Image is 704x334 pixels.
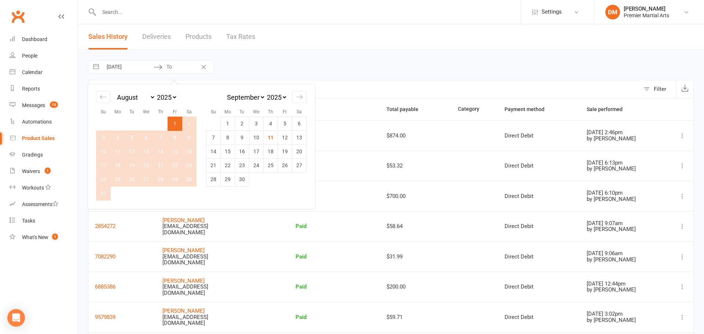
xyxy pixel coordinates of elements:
[139,131,154,144] td: Choose Wednesday, August 6, 2025 as your check-out date. It’s available.
[182,158,197,172] td: Choose Saturday, August 23, 2025 as your check-out date. It’s available.
[386,223,445,230] div: $58.64
[206,144,221,158] td: Choose Sunday, September 14, 2025 as your check-out date. It’s available.
[162,217,205,224] a: [PERSON_NAME]
[451,98,498,120] th: Category
[10,114,77,130] a: Automations
[182,144,197,158] td: Choose Saturday, August 16, 2025 as your check-out date. It’s available.
[278,131,292,144] td: Choose Friday, September 12, 2025 as your check-out date. It’s available.
[95,313,115,322] button: 9579839
[296,105,319,114] button: Status
[168,144,182,158] td: Choose Friday, August 15, 2025 as your check-out date. It’s available.
[587,317,657,323] div: by [PERSON_NAME]
[386,254,445,260] div: $31.99
[296,106,319,112] span: Status
[587,166,657,172] div: by [PERSON_NAME]
[296,223,374,230] div: Paid
[505,314,573,320] div: Direct Debit
[10,81,77,97] a: Reports
[10,180,77,196] a: Workouts
[139,144,154,158] td: Choose Wednesday, August 13, 2025 as your check-out date. It’s available.
[162,223,228,235] div: [EMAIL_ADDRESS][DOMAIN_NAME]
[206,131,221,144] td: Choose Sunday, September 7, 2025 as your check-out date. It’s available.
[505,106,553,112] span: Payment method
[235,172,249,186] td: Choose Tuesday, September 30, 2025 as your check-out date. It’s available.
[283,109,287,114] small: Fr
[52,234,58,240] span: 1
[50,102,58,108] span: 15
[97,7,521,17] input: Search...
[162,308,205,314] a: [PERSON_NAME]
[587,106,631,112] span: Sale performed
[640,80,676,98] button: Filter
[22,168,40,174] div: Waivers
[125,144,139,158] td: Choose Tuesday, August 12, 2025 as your check-out date. It’s available.
[253,109,259,114] small: We
[101,109,106,114] small: Su
[505,223,573,230] div: Direct Debit
[22,218,35,224] div: Tasks
[264,144,278,158] td: Choose Thursday, September 18, 2025 as your check-out date. It’s available.
[296,254,374,260] div: Paid
[587,196,657,202] div: by [PERSON_NAME]
[168,158,182,172] td: Choose Friday, August 22, 2025 as your check-out date. It’s available.
[10,130,77,147] a: Product Sales
[95,282,115,291] button: 6885386
[22,102,45,108] div: Messages
[654,85,666,93] div: Filter
[221,131,235,144] td: Choose Monday, September 8, 2025 as your check-out date. It’s available.
[187,109,192,114] small: Sa
[624,5,669,12] div: [PERSON_NAME]
[168,172,182,186] td: Choose Friday, August 29, 2025 as your check-out date. It’s available.
[292,158,307,172] td: Choose Saturday, September 27, 2025 as your check-out date. It’s available.
[587,160,657,166] div: [DATE] 6:13pm
[95,252,115,261] button: 7082290
[96,144,111,158] td: Choose Sunday, August 10, 2025 as your check-out date. It’s available.
[125,158,139,172] td: Choose Tuesday, August 19, 2025 as your check-out date. It’s available.
[22,69,43,75] div: Calendar
[154,172,168,186] td: Choose Thursday, August 28, 2025 as your check-out date. It’s available.
[221,158,235,172] td: Choose Monday, September 22, 2025 as your check-out date. It’s available.
[587,136,657,142] div: by [PERSON_NAME]
[96,158,111,172] td: Choose Sunday, August 17, 2025 as your check-out date. It’s available.
[296,193,374,199] div: Paid
[88,24,128,49] a: Sales History
[197,60,210,74] button: Clear Dates
[605,5,620,19] div: DM
[7,309,25,327] div: Open Intercom Messenger
[22,53,37,59] div: People
[235,117,249,131] td: Choose Tuesday, September 2, 2025 as your check-out date. It’s available.
[103,60,154,73] input: From
[292,91,307,103] div: Move forward to switch to the next month.
[268,109,273,114] small: Th
[10,48,77,64] a: People
[114,109,121,114] small: Mo
[182,131,197,144] td: Choose Saturday, August 9, 2025 as your check-out date. It’s available.
[249,117,264,131] td: Choose Wednesday, September 3, 2025 as your check-out date. It’s available.
[162,284,228,296] div: [EMAIL_ADDRESS][DOMAIN_NAME]
[129,109,134,114] small: Tu
[297,109,302,114] small: Sa
[386,193,445,199] div: $700.00
[154,144,168,158] td: Choose Thursday, August 14, 2025 as your check-out date. It’s available.
[22,234,48,240] div: What's New
[10,163,77,180] a: Waivers 1
[249,158,264,172] td: Choose Wednesday, September 24, 2025 as your check-out date. It’s available.
[278,144,292,158] td: Choose Friday, September 19, 2025 as your check-out date. It’s available.
[206,172,221,186] td: Choose Sunday, September 28, 2025 as your check-out date. It’s available.
[505,284,573,290] div: Direct Debit
[10,147,77,163] a: Gradings
[154,131,168,144] td: Choose Thursday, August 7, 2025 as your check-out date. It’s available.
[505,193,573,199] div: Direct Debit
[10,97,77,114] a: Messages 15
[22,36,47,42] div: Dashboard
[10,196,77,213] a: Assessments
[386,163,445,169] div: $53.32
[264,131,278,144] td: Choose Thursday, September 11, 2025 as your check-out date. It’s available.
[22,201,58,207] div: Assessments
[22,135,55,141] div: Product Sales
[45,168,51,174] span: 1
[142,24,171,49] a: Deliveries
[386,284,445,290] div: $200.00
[587,129,657,136] div: [DATE] 2:46pm
[96,172,111,186] td: Choose Sunday, August 24, 2025 as your check-out date. It’s available.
